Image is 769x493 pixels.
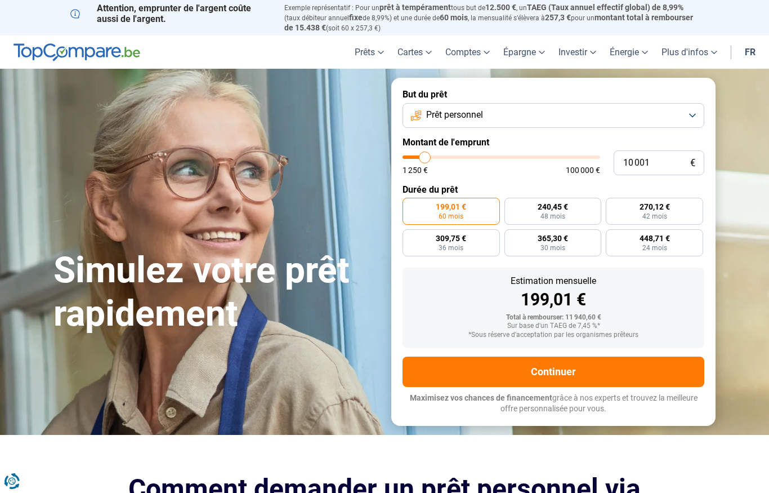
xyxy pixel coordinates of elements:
[403,357,704,387] button: Continuer
[655,35,724,69] a: Plus d'infos
[14,43,140,61] img: TopCompare
[436,234,466,242] span: 309,75 €
[642,213,667,220] span: 42 mois
[545,13,571,22] span: 257,3 €
[640,203,670,211] span: 270,12 €
[403,393,704,415] p: grâce à nos experts et trouvez la meilleure offre personnalisée pour vous.
[412,322,695,330] div: Sur base d'un TAEG de 7,45 %*
[640,234,670,242] span: 448,71 €
[426,109,483,121] span: Prêt personnel
[403,166,428,174] span: 1 250 €
[439,213,463,220] span: 60 mois
[439,35,497,69] a: Comptes
[538,234,568,242] span: 365,30 €
[439,245,463,251] span: 36 mois
[349,13,363,22] span: fixe
[284,3,699,33] p: Exemple représentatif : Pour un tous but de , un (taux débiteur annuel de 8,99%) et une durée de ...
[540,213,565,220] span: 48 mois
[690,158,695,168] span: €
[70,3,271,24] p: Attention, emprunter de l'argent coûte aussi de l'argent.
[642,245,667,251] span: 24 mois
[379,3,451,12] span: prêt à tempérament
[566,166,600,174] span: 100 000 €
[738,35,762,69] a: fr
[552,35,603,69] a: Investir
[403,89,704,100] label: But du prêt
[348,35,391,69] a: Prêts
[527,3,683,12] span: TAEG (Taux annuel effectif global) de 8,99%
[403,137,704,148] label: Montant de l'emprunt
[412,291,695,308] div: 199,01 €
[540,245,565,251] span: 30 mois
[538,203,568,211] span: 240,45 €
[403,184,704,195] label: Durée du prêt
[412,277,695,286] div: Estimation mensuelle
[412,314,695,322] div: Total à rembourser: 11 940,60 €
[485,3,516,12] span: 12.500 €
[284,13,693,32] span: montant total à rembourser de 15.438 €
[53,249,378,336] h1: Simulez votre prêt rapidement
[403,103,704,128] button: Prêt personnel
[410,393,552,402] span: Maximisez vos chances de financement
[603,35,655,69] a: Énergie
[440,13,468,22] span: 60 mois
[412,331,695,339] div: *Sous réserve d'acceptation par les organismes prêteurs
[436,203,466,211] span: 199,01 €
[497,35,552,69] a: Épargne
[391,35,439,69] a: Cartes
